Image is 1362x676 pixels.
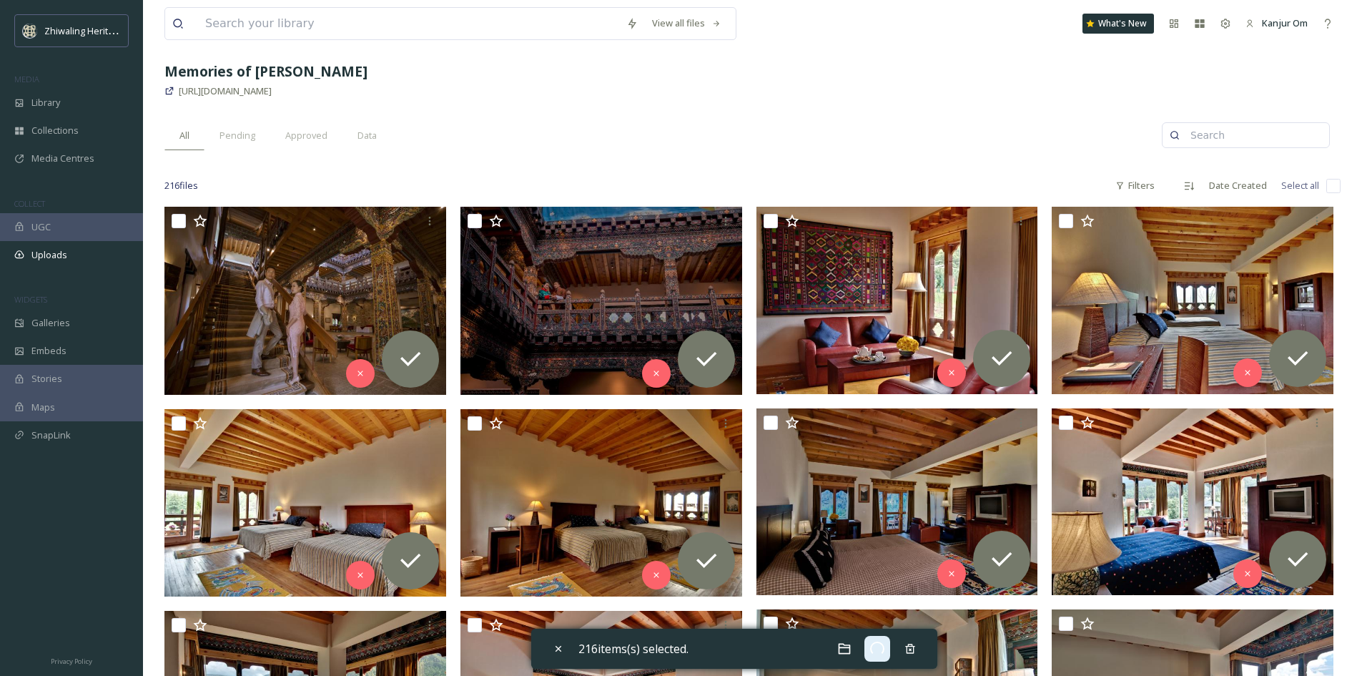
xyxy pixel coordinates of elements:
[1052,408,1333,596] img: ext_1756119755.641944_gm@zhiwaling.com-DBTN-04A-12.jpg
[1202,172,1274,200] div: Date Created
[645,9,729,37] a: View all files
[1082,14,1154,34] a: What's New
[460,207,742,395] img: ext_1756119759.054086_gm@zhiwaling.com-DSC_6828.jpg
[179,129,189,142] span: All
[756,207,1038,394] img: ext_1756119757.426073_gm@zhiwaling.com-DBTN-04A-18.jpg
[31,220,51,234] span: UGC
[31,316,70,330] span: Galleries
[1183,121,1322,150] input: Search
[31,344,66,358] span: Embeds
[198,8,619,39] input: Search your library
[31,124,79,137] span: Collections
[1238,9,1315,37] a: Kanjur Om
[164,179,198,192] span: 216 file s
[51,657,92,666] span: Privacy Policy
[31,152,94,165] span: Media Centres
[357,129,377,142] span: Data
[164,409,446,597] img: ext_1756119756.678232_gm@zhiwaling.com-DBTN-04A-16.jpg
[578,640,689,657] span: 216 items(s) selected.
[51,652,92,669] a: Privacy Policy
[285,129,327,142] span: Approved
[23,24,37,38] img: Screenshot%202025-04-29%20at%2011.05.50.png
[14,294,47,305] span: WIDGETS
[44,24,124,37] span: Zhiwaling Heritage
[179,84,272,97] span: [URL][DOMAIN_NAME]
[31,428,71,442] span: SnapLink
[14,198,45,209] span: COLLECT
[1281,179,1319,192] span: Select all
[1108,172,1162,200] div: Filters
[460,409,742,597] img: ext_1756119756.172443_gm@zhiwaling.com-DBTN-04A-15.jpg
[164,207,446,395] img: ext_1756119759.32606_gm@zhiwaling.com-DSC_6257.jpg
[14,74,39,84] span: MEDIA
[756,408,1038,596] img: ext_1756119755.959732_gm@zhiwaling.com-DBTN-04A-14.jpg
[1052,207,1333,394] img: ext_1756119756.852417_gm@zhiwaling.com-DBTN-04A-17.jpg
[219,129,255,142] span: Pending
[31,248,67,262] span: Uploads
[1262,16,1308,29] span: Kanjur Om
[31,96,60,109] span: Library
[31,401,55,414] span: Maps
[164,62,367,81] strong: Memories of [PERSON_NAME]
[31,372,62,386] span: Stories
[179,82,272,99] a: [URL][DOMAIN_NAME]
